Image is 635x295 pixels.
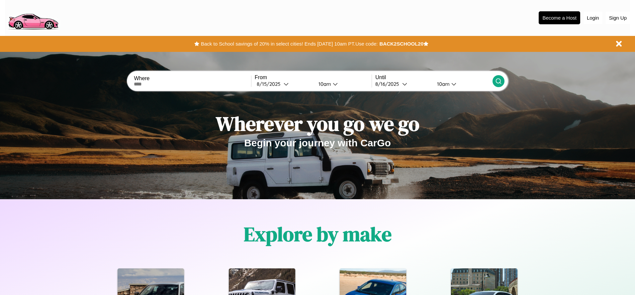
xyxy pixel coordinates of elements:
div: 10am [434,81,451,87]
button: 8/15/2025 [255,80,313,87]
button: 10am [432,80,492,87]
h1: Explore by make [244,221,392,248]
button: Become a Host [539,11,580,24]
label: Until [375,74,492,80]
div: 8 / 15 / 2025 [257,81,284,87]
button: Sign Up [606,12,630,24]
button: Login [584,12,602,24]
img: logo [5,3,61,31]
div: 10am [315,81,333,87]
button: Back to School savings of 20% in select cities! Ends [DATE] 10am PT.Use code: [199,39,379,49]
div: 8 / 16 / 2025 [375,81,402,87]
label: From [255,74,372,80]
button: 10am [313,80,372,87]
label: Where [134,75,251,81]
b: BACK2SCHOOL20 [379,41,423,47]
